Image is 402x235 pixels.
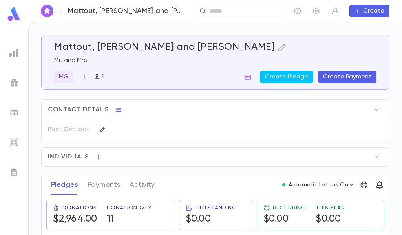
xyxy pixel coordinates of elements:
[88,175,120,195] button: Payments
[195,205,237,211] span: Outstanding
[54,42,274,53] h5: Mattout, [PERSON_NAME] and [PERSON_NAME]
[289,182,348,188] p: Automatic Letters On
[130,175,155,195] button: Activity
[260,71,313,83] button: Create Pledge
[48,153,89,161] span: Individuals
[59,73,69,81] p: MG
[62,205,97,211] span: Donations
[9,168,19,177] img: letters_grey.7941b92b52307dd3b8a917253454ce1c.svg
[54,56,376,64] p: Mr. and Mrs.
[9,108,19,117] img: batches_grey.339ca447c9d9533ef1741baa751efc33.svg
[107,205,152,211] span: Donation Qty
[318,71,376,83] button: Create Payment
[48,106,109,114] span: Contact Details
[6,6,22,22] img: logo
[107,213,114,225] h5: 11
[91,71,107,83] button: 1
[279,179,358,190] button: Automatic Letters On
[9,138,19,147] img: imports_grey.530a8a0e642e233f2baf0ef88e8c9fcb.svg
[186,213,211,225] h5: $0.00
[51,175,78,195] button: Pledges
[100,73,104,81] p: 1
[349,5,389,17] button: Create
[42,8,52,14] img: home_white.a664292cf8c1dea59945f0da9f25487c.svg
[48,123,93,136] p: Best Contact
[316,213,341,225] h5: $0.00
[316,205,345,211] span: This Year
[263,213,289,225] h5: $0.00
[68,7,183,15] p: Mattout, [PERSON_NAME] and [PERSON_NAME]
[9,48,19,58] img: reports_grey.c525e4749d1bce6a11f5fe2a8de1b229.svg
[54,71,73,83] div: MG
[53,213,97,225] h5: $2,964.00
[9,78,19,87] img: campaigns_grey.99e729a5f7ee94e3726e6486bddda8f1.svg
[273,205,307,211] span: Recurring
